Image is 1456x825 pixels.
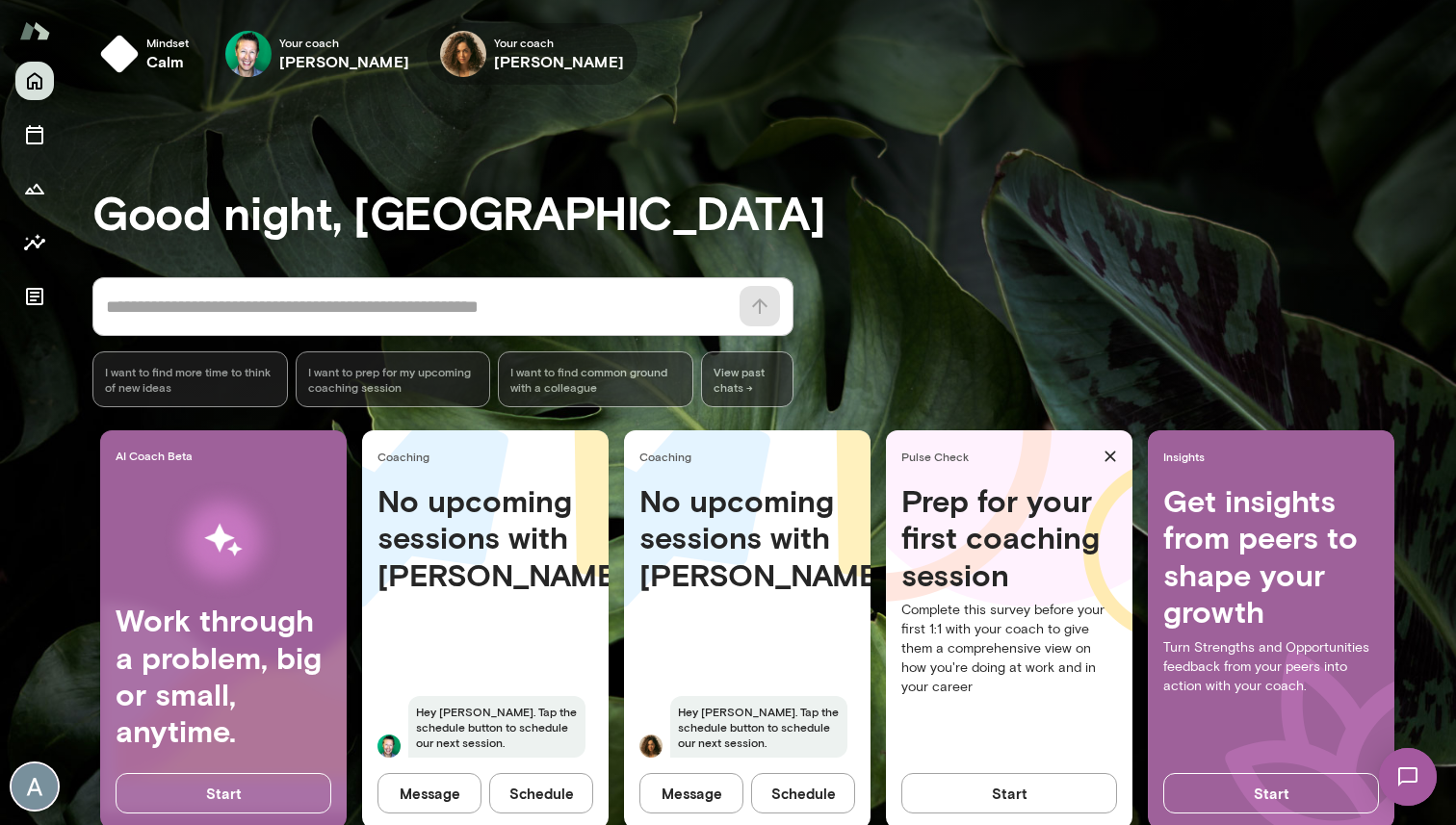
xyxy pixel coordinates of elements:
[308,364,479,395] span: I want to prep for my upcoming coaching session
[1163,638,1379,696] p: Turn Strengths and Opportunities feedback from your peers into action with your coach.
[377,735,401,758] img: Brian Lawrence Lawrence
[494,35,624,50] span: Your coach
[901,773,1117,813] button: Start
[212,23,423,85] div: Brian LawrenceYour coach[PERSON_NAME]
[15,277,54,316] button: Documents
[146,35,189,50] span: Mindset
[408,696,585,758] span: Hey [PERSON_NAME]. Tap the schedule button to schedule our next session.
[510,364,681,395] span: I want to find common ground with a colleague
[12,763,58,810] img: Akarsh Khatagalli
[105,364,275,395] span: I want to find more time to think of new ideas
[1163,449,1387,464] span: Insights
[639,482,855,593] h4: No upcoming sessions with [PERSON_NAME]
[146,50,189,73] h6: calm
[639,735,663,758] img: Najla Elmachtoub Elmachtoub
[639,449,863,464] span: Coaching
[377,773,481,813] button: Message
[116,602,331,750] h4: Work through a problem, big or small, anytime.
[279,35,409,50] span: Your coach
[901,601,1117,697] p: Complete this survey before your first 1:1 with your coach to give them a comprehensive view on h...
[92,351,288,407] div: I want to find more time to think of new ideas
[489,773,593,813] button: Schedule
[296,351,491,407] div: I want to prep for my upcoming coaching session
[751,773,855,813] button: Schedule
[377,449,601,464] span: Coaching
[670,696,847,758] span: Hey [PERSON_NAME]. Tap the schedule button to schedule our next session.
[701,351,793,407] span: View past chats ->
[15,62,54,100] button: Home
[92,23,204,85] button: Mindsetcalm
[498,351,693,407] div: I want to find common ground with a colleague
[901,449,1096,464] span: Pulse Check
[440,31,486,77] img: Najla Elmachtoub
[901,482,1117,593] h4: Prep for your first coaching session
[116,448,339,463] span: AI Coach Beta
[427,23,637,85] div: Najla ElmachtoubYour coach[PERSON_NAME]
[116,773,331,813] button: Start
[138,479,309,602] img: AI Workflows
[19,13,50,49] img: Mento
[92,185,1456,239] h3: Good night, [GEOGRAPHIC_DATA]
[279,50,409,73] h6: [PERSON_NAME]
[1163,773,1379,813] button: Start
[225,31,272,77] img: Brian Lawrence
[15,116,54,154] button: Sessions
[494,50,624,73] h6: [PERSON_NAME]
[1163,482,1379,631] h4: Get insights from peers to shape your growth
[639,773,743,813] button: Message
[100,35,139,73] img: mindset
[15,223,54,262] button: Insights
[377,482,593,593] h4: No upcoming sessions with [PERSON_NAME]
[15,169,54,208] button: Growth Plan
